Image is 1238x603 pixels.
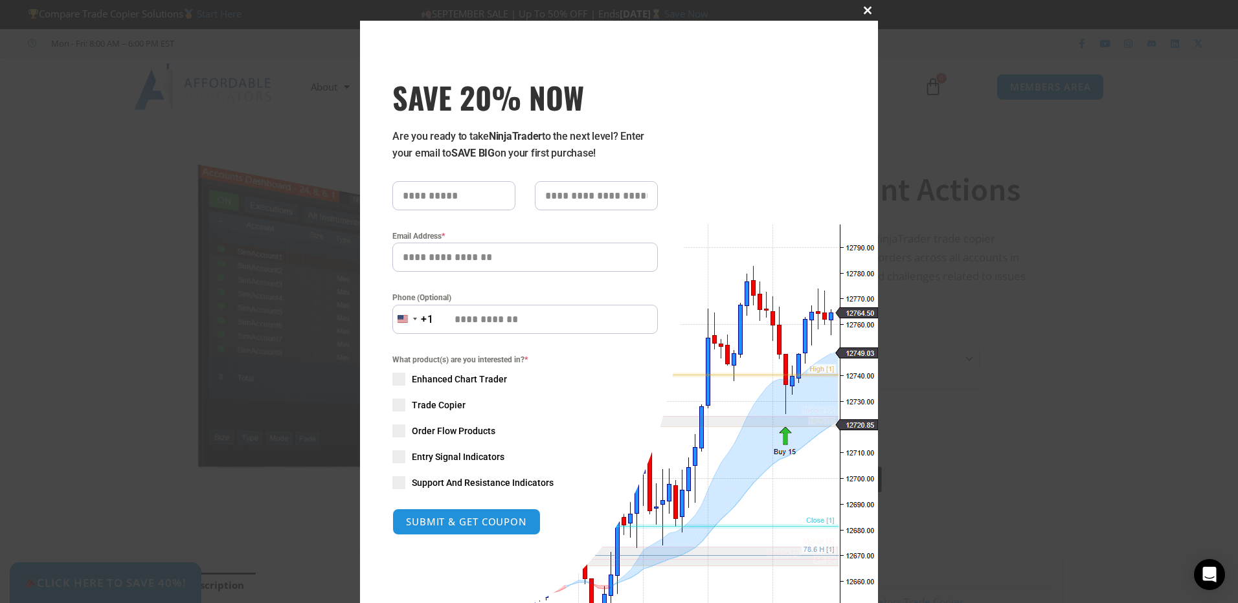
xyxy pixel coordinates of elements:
span: Trade Copier [412,399,466,411]
span: What product(s) are you interested in? [392,353,658,366]
button: Selected country [392,305,434,334]
span: Support And Resistance Indicators [412,476,554,489]
label: Trade Copier [392,399,658,411]
strong: NinjaTrader [489,130,542,142]
strong: SAVE BIG [451,147,495,159]
label: Enhanced Chart Trader [392,373,658,386]
div: Open Intercom Messenger [1194,559,1225,590]
span: Order Flow Products [412,424,495,437]
label: Order Flow Products [392,424,658,437]
h3: SAVE 20% NOW [392,79,658,115]
span: Enhanced Chart Trader [412,373,507,386]
button: SUBMIT & GET COUPON [392,509,541,535]
span: Entry Signal Indicators [412,450,504,463]
label: Support And Resistance Indicators [392,476,658,489]
p: Are you ready to take to the next level? Enter your email to on your first purchase! [392,128,658,162]
label: Phone (Optional) [392,291,658,304]
label: Email Address [392,230,658,243]
div: +1 [421,311,434,328]
label: Entry Signal Indicators [392,450,658,463]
